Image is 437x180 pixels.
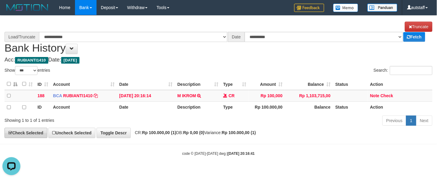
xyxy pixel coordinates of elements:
[182,151,255,156] small: code © [DATE]-[DATE] dwg |
[35,102,51,113] th: ID
[37,93,44,98] span: 188
[117,102,175,113] th: Date
[249,78,285,90] th: Amount: activate to sort column ascending
[51,102,117,113] th: Account
[175,102,221,113] th: Description
[117,90,175,102] td: [DATE] 20:16:14
[228,151,255,156] strong: [DATE] 20:16:41
[4,3,50,12] img: MOTION_logo.png
[333,102,368,113] th: Status
[382,115,406,126] a: Previous
[228,32,245,42] div: Date
[63,93,93,98] a: RUBIANTI1410
[51,78,117,90] th: Account: activate to sort column ascending
[178,93,196,98] a: M IKROM
[406,115,416,126] a: 1
[285,78,333,90] th: Balance: activate to sort column ascending
[229,93,235,98] span: CR
[35,78,51,90] th: ID: activate to sort column ascending
[285,90,333,102] td: Rp 1,103,715,00
[333,4,358,12] img: Button%20Memo.svg
[294,4,324,12] img: Feedback.jpg
[221,78,249,90] th: Type: activate to sort column ascending
[2,2,20,20] button: Open LiveChat chat widget
[222,130,256,135] strong: Rp 100.000,00 (1)
[48,128,95,138] a: Uncheck Selected
[249,90,285,102] td: Rp 100,000
[416,115,433,126] a: Next
[4,128,47,138] a: Check Selected
[4,57,433,63] h4: Acc: Date:
[117,78,175,90] th: Date: activate to sort column ascending
[4,66,50,75] label: Show entries
[61,57,79,64] span: [DATE]
[4,22,433,54] h1: Bank History
[20,78,35,90] th: : activate to sort column ascending
[97,128,131,138] a: Toggle Descr
[4,78,20,90] th: : activate to sort column descending
[221,102,249,113] th: Type
[183,130,205,135] strong: Rp 0,00 (0)
[175,78,221,90] th: Description: activate to sort column ascending
[142,130,176,135] strong: Rp 100.000,00 (1)
[15,57,48,64] span: RUBIANTI1410
[53,93,62,98] span: BCA
[368,102,433,113] th: Action
[4,115,178,123] div: Showing 1 to 1 of 1 entries
[374,66,433,75] label: Search:
[15,66,37,75] select: Showentries
[368,78,433,90] th: Action
[367,4,397,12] img: panduan.png
[405,22,433,32] a: Truncate
[370,93,379,98] a: Note
[4,32,39,42] div: Load/Truncate
[285,102,333,113] th: Balance
[381,93,393,98] a: Check
[94,93,98,98] a: Copy RUBIANTI1410 to clipboard
[403,32,425,42] a: Fetch
[333,78,368,90] th: Status
[390,66,433,75] input: Search:
[249,102,285,113] th: Rp 100.000,00
[132,130,256,135] span: CR: DB: Variance:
